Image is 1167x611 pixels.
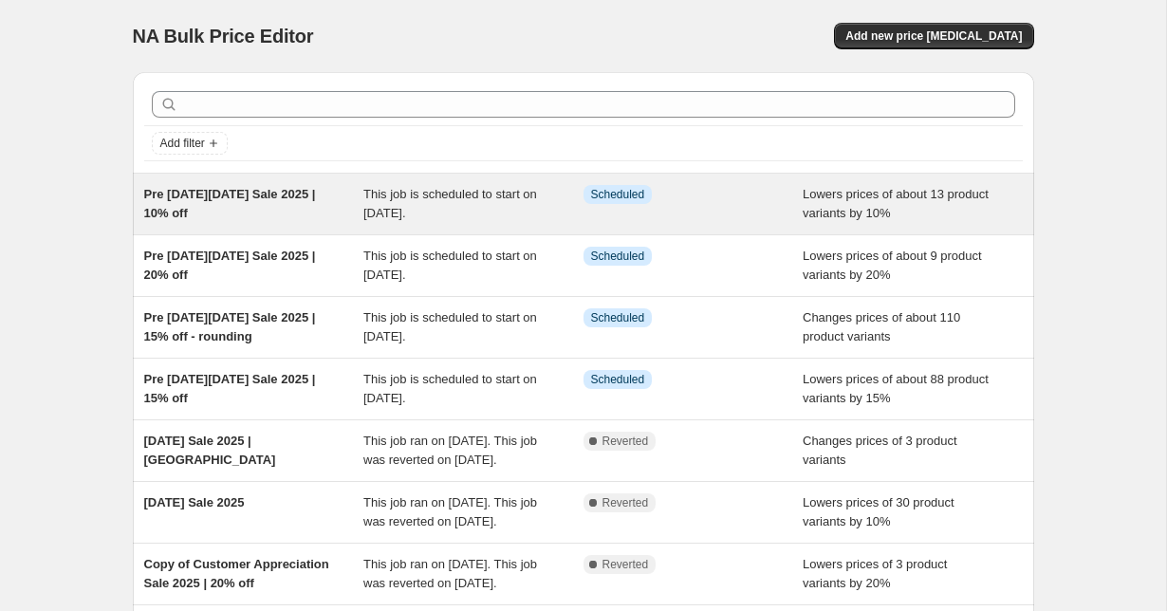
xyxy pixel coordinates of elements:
[133,26,314,46] span: NA Bulk Price Editor
[803,495,954,528] span: Lowers prices of 30 product variants by 10%
[602,495,649,510] span: Reverted
[803,557,947,590] span: Lowers prices of 3 product variants by 20%
[591,187,645,202] span: Scheduled
[803,249,982,282] span: Lowers prices of about 9 product variants by 20%
[363,310,537,343] span: This job is scheduled to start on [DATE].
[144,557,329,590] span: Copy of Customer Appreciation Sale 2025 | 20% off
[160,136,205,151] span: Add filter
[803,187,989,220] span: Lowers prices of about 13 product variants by 10%
[144,187,316,220] span: Pre [DATE][DATE] Sale 2025 | 10% off
[144,495,245,509] span: [DATE] Sale 2025
[363,187,537,220] span: This job is scheduled to start on [DATE].
[845,28,1022,44] span: Add new price [MEDICAL_DATA]
[803,372,989,405] span: Lowers prices of about 88 product variants by 15%
[363,557,537,590] span: This job ran on [DATE]. This job was reverted on [DATE].
[591,310,645,325] span: Scheduled
[363,372,537,405] span: This job is scheduled to start on [DATE].
[591,249,645,264] span: Scheduled
[144,249,316,282] span: Pre [DATE][DATE] Sale 2025 | 20% off
[803,310,960,343] span: Changes prices of about 110 product variants
[152,132,228,155] button: Add filter
[144,372,316,405] span: Pre [DATE][DATE] Sale 2025 | 15% off
[602,557,649,572] span: Reverted
[363,495,537,528] span: This job ran on [DATE]. This job was reverted on [DATE].
[363,249,537,282] span: This job is scheduled to start on [DATE].
[144,434,276,467] span: [DATE] Sale 2025 | [GEOGRAPHIC_DATA]
[602,434,649,449] span: Reverted
[834,23,1033,49] button: Add new price [MEDICAL_DATA]
[144,310,316,343] span: Pre [DATE][DATE] Sale 2025 | 15% off - rounding
[363,434,537,467] span: This job ran on [DATE]. This job was reverted on [DATE].
[803,434,957,467] span: Changes prices of 3 product variants
[591,372,645,387] span: Scheduled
